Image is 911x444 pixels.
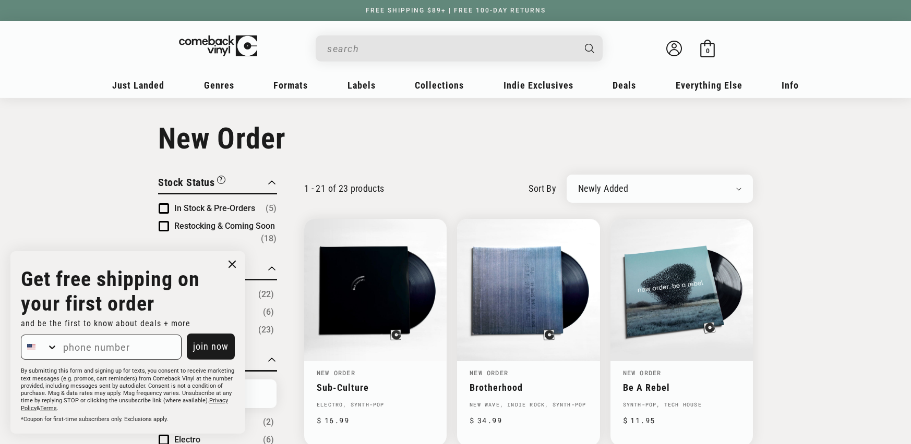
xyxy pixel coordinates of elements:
[266,202,277,215] span: Number of products: (5)
[706,47,710,55] span: 0
[21,318,190,328] span: and be the first to know about deals + more
[317,368,355,377] a: New Order
[204,80,234,91] span: Genres
[529,181,556,195] label: sort by
[21,267,200,316] strong: Get free shipping on your first order
[158,175,225,193] button: Filter by Stock Status
[415,80,464,91] span: Collections
[112,80,164,91] span: Just Landed
[21,335,58,359] button: Search Countries
[174,221,275,231] span: Restocking & Coming Soon
[316,35,603,61] div: Search
[21,416,168,423] span: *Coupon for first-time subscribers only. Exclusions apply.
[347,80,376,91] span: Labels
[263,416,274,428] span: Number of products: (2)
[21,367,235,412] p: By submitting this form and signing up for texts, you consent to receive marketing text messages ...
[576,35,604,61] button: Search
[174,203,255,213] span: In Stock & Pre-Orders
[355,7,556,14] a: FREE SHIPPING $89+ | FREE 100-DAY RETURNS
[676,80,742,91] span: Everything Else
[158,176,214,189] span: Stock Status
[273,80,308,91] span: Formats
[470,382,587,393] a: Brotherhood
[224,256,240,272] button: Close dialog
[304,183,385,194] p: 1 - 21 of 23 products
[58,335,181,359] input: phone number
[623,382,740,393] a: Be A Rebel
[21,397,228,411] a: Privacy Policy
[258,324,274,336] span: Number of products: (23)
[40,405,57,412] a: Terms
[158,121,753,156] h1: New Order
[613,80,636,91] span: Deals
[623,368,662,377] a: New Order
[261,232,277,245] span: Number of products: (18)
[27,343,35,351] img: United States
[782,80,799,91] span: Info
[258,288,274,301] span: Number of products: (22)
[317,382,434,393] a: Sub-Culture
[187,334,235,360] button: join now
[470,368,508,377] a: New Order
[263,306,274,318] span: Number of products: (6)
[327,38,574,59] input: When autocomplete results are available use up and down arrows to review and enter to select
[504,80,573,91] span: Indie Exclusives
